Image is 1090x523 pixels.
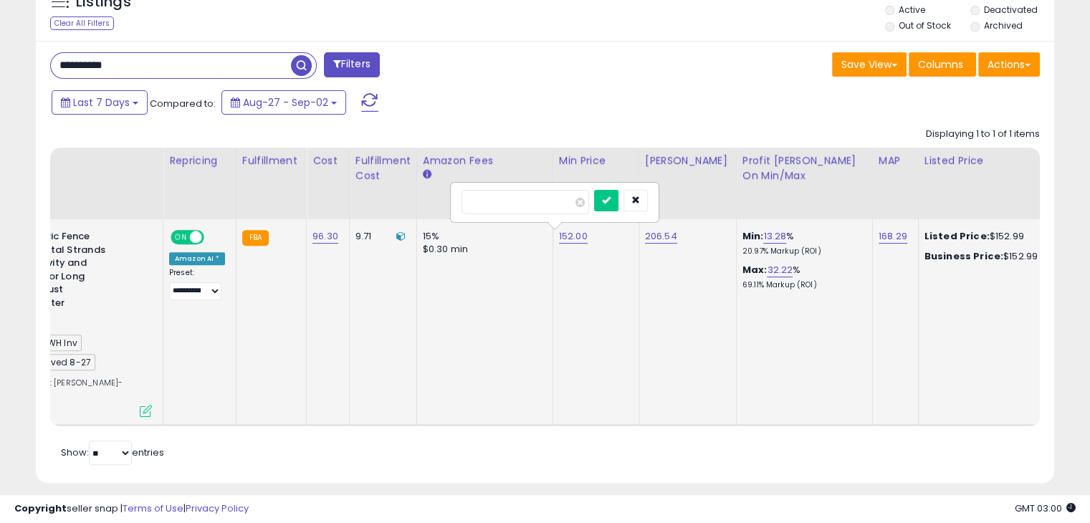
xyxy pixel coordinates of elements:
[169,153,230,168] div: Repricing
[879,229,907,244] a: 168.29
[978,52,1040,77] button: Actions
[926,128,1040,141] div: Displaying 1 to 1 of 1 items
[355,153,411,183] div: Fulfillment Cost
[423,230,542,243] div: 15%
[15,354,95,370] span: Received 8-27
[14,502,249,516] div: seller snap | |
[73,95,130,110] span: Last 7 Days
[924,230,1043,243] div: $152.99
[924,153,1048,168] div: Listed Price
[742,230,861,256] div: %
[645,153,730,168] div: [PERSON_NAME]
[355,230,406,243] div: 9.71
[742,246,861,256] p: 20.97% Markup (ROI)
[879,153,912,168] div: MAP
[324,52,380,77] button: Filters
[983,19,1022,32] label: Archived
[909,52,976,77] button: Columns
[736,148,872,219] th: The percentage added to the cost of goods (COGS) that forms the calculator for Min & Max prices.
[645,229,677,244] a: 206.54
[242,153,300,168] div: Fulfillment
[742,153,866,183] div: Profit [PERSON_NAME] on Min/Max
[61,446,164,459] span: Show: entries
[186,502,249,515] a: Privacy Policy
[899,4,925,16] label: Active
[899,19,951,32] label: Out of Stock
[559,153,633,168] div: Min Price
[423,243,542,256] div: $0.30 min
[1015,502,1076,515] span: 2025-09-10 03:00 GMT
[767,263,793,277] a: 32.22
[763,229,786,244] a: 13.28
[559,229,588,244] a: 152.00
[150,97,216,110] span: Compared to:
[52,90,148,115] button: Last 7 Days
[36,335,82,351] span: WH Inv
[832,52,907,77] button: Save View
[243,95,328,110] span: Aug-27 - Sep-02
[14,502,67,515] strong: Copyright
[221,90,346,115] button: Aug-27 - Sep-02
[312,153,343,168] div: Cost
[423,168,431,181] small: Amazon Fees.
[924,250,1043,263] div: $152.99
[742,264,861,290] div: %
[423,153,547,168] div: Amazon Fees
[312,229,338,244] a: 96.30
[742,229,764,243] b: Min:
[924,249,1003,263] b: Business Price:
[242,230,269,246] small: FBA
[983,4,1037,16] label: Deactivated
[172,231,190,244] span: ON
[918,57,963,72] span: Columns
[50,16,114,30] div: Clear All Filters
[169,268,225,300] div: Preset:
[742,280,861,290] p: 69.11% Markup (ROI)
[123,502,183,515] a: Terms of Use
[169,252,225,265] div: Amazon AI *
[924,229,990,243] b: Listed Price:
[202,231,225,244] span: OFF
[742,263,768,277] b: Max:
